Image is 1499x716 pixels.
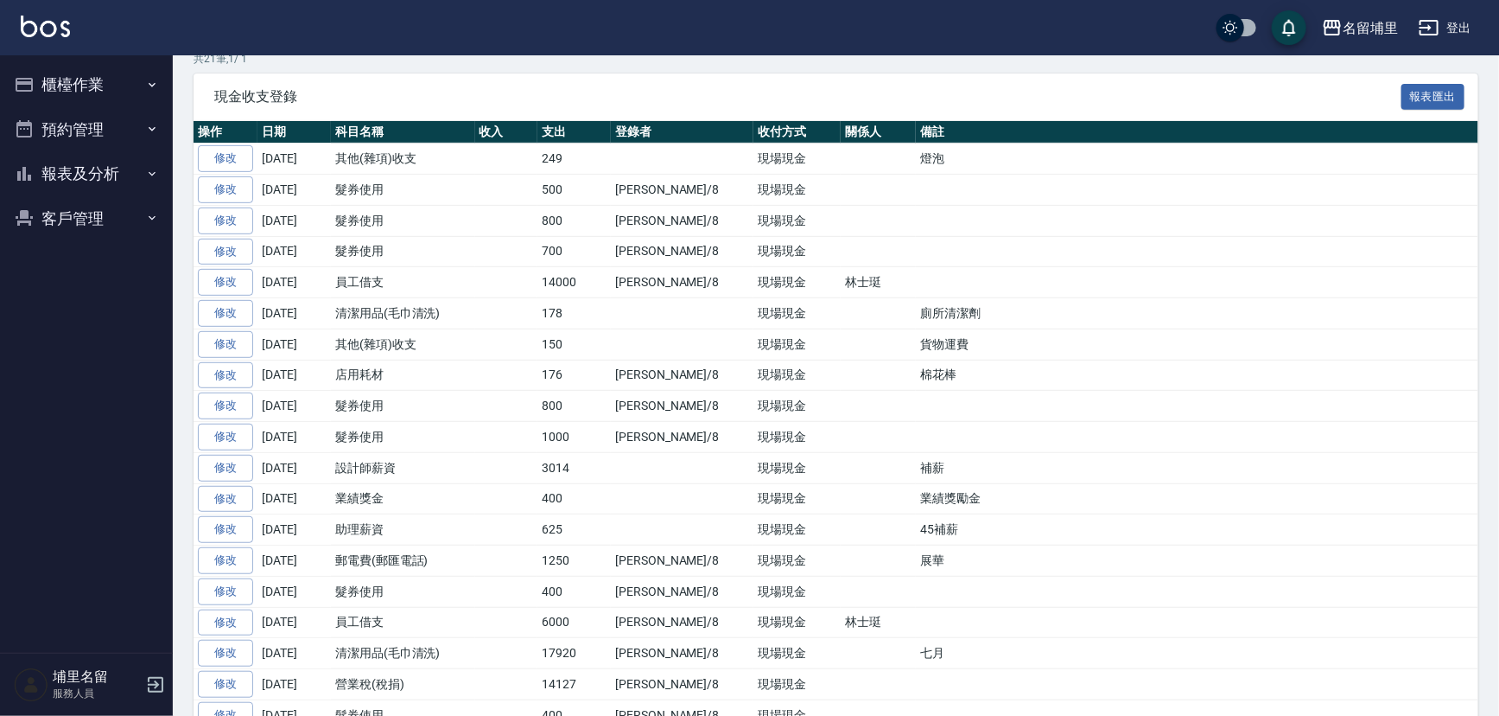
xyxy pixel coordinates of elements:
[331,607,475,638] td: 員工借支
[753,144,841,175] td: 現場現金
[1343,17,1398,39] div: 名留埔里
[257,121,331,144] th: 日期
[611,121,753,144] th: 登錄者
[537,391,611,422] td: 800
[753,607,841,638] td: 現場現金
[916,298,1478,329] td: 廁所清潔劑
[198,610,253,636] a: 修改
[537,175,611,206] td: 500
[916,121,1478,144] th: 備註
[611,175,753,206] td: [PERSON_NAME]/8
[841,267,916,298] td: 林士珽
[7,62,166,107] button: 櫃檯作業
[198,300,253,327] a: 修改
[611,236,753,267] td: [PERSON_NAME]/8
[537,607,611,638] td: 6000
[611,607,753,638] td: [PERSON_NAME]/8
[753,267,841,298] td: 現場現金
[194,121,257,144] th: 操作
[198,176,253,203] a: 修改
[257,175,331,206] td: [DATE]
[753,669,841,700] td: 現場現金
[257,607,331,638] td: [DATE]
[198,547,253,574] a: 修改
[331,391,475,422] td: 髮券使用
[611,546,753,577] td: [PERSON_NAME]/8
[257,298,331,329] td: [DATE]
[1401,84,1465,111] button: 報表匯出
[198,424,253,451] a: 修改
[331,329,475,360] td: 其他(雜項)收支
[198,269,253,296] a: 修改
[257,391,331,422] td: [DATE]
[257,515,331,546] td: [DATE]
[7,151,166,196] button: 報表及分析
[1412,12,1478,44] button: 登出
[331,546,475,577] td: 郵電費(郵匯電話)
[753,483,841,515] td: 現場現金
[214,88,1401,105] span: 現金收支登錄
[198,331,253,358] a: 修改
[53,686,141,701] p: 服務人員
[537,205,611,236] td: 800
[257,205,331,236] td: [DATE]
[198,516,253,543] a: 修改
[753,298,841,329] td: 現場現金
[537,236,611,267] td: 700
[753,391,841,422] td: 現場現金
[611,422,753,453] td: [PERSON_NAME]/8
[257,546,331,577] td: [DATE]
[331,267,475,298] td: 員工借支
[331,144,475,175] td: 其他(雜項)收支
[198,145,253,172] a: 修改
[537,329,611,360] td: 150
[611,391,753,422] td: [PERSON_NAME]/8
[331,121,475,144] th: 科目名稱
[753,546,841,577] td: 現場現金
[841,121,916,144] th: 關係人
[331,205,475,236] td: 髮券使用
[537,121,611,144] th: 支出
[198,208,253,234] a: 修改
[257,236,331,267] td: [DATE]
[753,515,841,546] td: 現場現金
[257,669,331,700] td: [DATE]
[537,360,611,391] td: 176
[14,668,48,702] img: Person
[611,360,753,391] td: [PERSON_NAME]/8
[198,455,253,482] a: 修改
[916,546,1478,577] td: 展華
[53,668,141,686] h5: 埔里名留
[331,515,475,546] td: 助理薪資
[257,267,331,298] td: [DATE]
[331,422,475,453] td: 髮券使用
[841,607,916,638] td: 林士珽
[331,175,475,206] td: 髮券使用
[916,360,1478,391] td: 棉花棒
[257,144,331,175] td: [DATE]
[198,393,253,419] a: 修改
[916,329,1478,360] td: 貨物運費
[611,669,753,700] td: [PERSON_NAME]/8
[537,422,611,453] td: 1000
[537,638,611,669] td: 17920
[331,669,475,700] td: 營業稅(稅捐)
[537,546,611,577] td: 1250
[537,298,611,329] td: 178
[916,638,1478,669] td: 七月
[257,576,331,607] td: [DATE]
[753,360,841,391] td: 現場現金
[475,121,538,144] th: 收入
[753,121,841,144] th: 收付方式
[198,671,253,698] a: 修改
[331,360,475,391] td: 店用耗材
[331,638,475,669] td: 清潔用品(毛巾清洗)
[1315,10,1405,46] button: 名留埔里
[537,144,611,175] td: 249
[537,576,611,607] td: 400
[198,486,253,513] a: 修改
[537,452,611,483] td: 3014
[753,205,841,236] td: 現場現金
[611,576,753,607] td: [PERSON_NAME]/8
[257,638,331,669] td: [DATE]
